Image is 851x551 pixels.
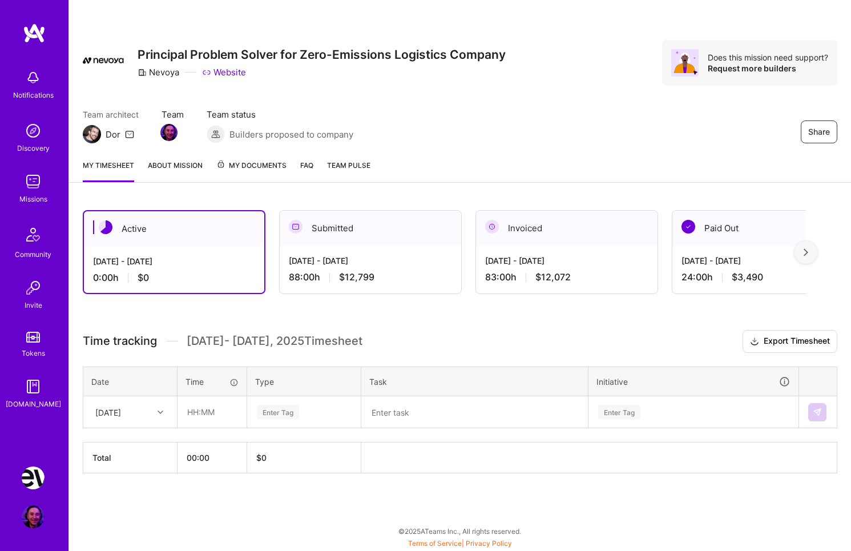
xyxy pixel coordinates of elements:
[185,376,239,388] div: Time
[207,125,225,143] img: Builders proposed to company
[596,375,790,388] div: Initiative
[598,403,640,421] div: Enter Tag
[327,161,370,170] span: Team Pulse
[160,124,178,141] img: Team Member Avatar
[83,334,157,348] span: Time tracking
[187,334,362,348] span: [DATE] - [DATE] , 2025 Timesheet
[485,271,648,283] div: 83:00 h
[83,367,178,396] th: Date
[95,406,121,418] div: [DATE]
[83,57,124,64] img: Company Logo
[202,66,246,78] a: Website
[804,248,808,256] img: right
[178,443,247,473] th: 00:00
[743,330,837,353] button: Export Timesheet
[289,271,452,283] div: 88:00 h
[23,23,46,43] img: logo
[83,108,139,120] span: Team architect
[22,505,45,528] img: User Avatar
[300,159,313,182] a: FAQ
[289,220,303,234] img: Submitted
[162,123,176,142] a: Team Member Avatar
[22,170,45,193] img: teamwork
[750,336,759,348] i: icon Download
[339,271,374,283] span: $12,799
[162,108,184,120] span: Team
[257,403,299,421] div: Enter Tag
[708,63,828,74] div: Request more builders
[280,211,461,246] div: Submitted
[15,248,51,260] div: Community
[22,375,45,398] img: guide book
[485,255,648,267] div: [DATE] - [DATE]
[106,128,120,140] div: Dor
[247,367,361,396] th: Type
[6,398,61,410] div: [DOMAIN_NAME]
[535,271,571,283] span: $12,072
[25,299,42,311] div: Invite
[68,517,851,545] div: © 2025 ATeams Inc., All rights reserved.
[801,120,837,143] button: Share
[83,159,134,182] a: My timesheet
[158,409,163,415] i: icon Chevron
[476,211,658,246] div: Invoiced
[83,125,101,143] img: Team Architect
[813,408,822,417] img: Submit
[22,66,45,89] img: bell
[125,130,134,139] i: icon Mail
[83,443,178,473] th: Total
[681,271,845,283] div: 24:00 h
[22,119,45,142] img: discovery
[19,505,47,528] a: User Avatar
[708,52,828,63] div: Does this mission need support?
[22,276,45,299] img: Invite
[19,221,47,248] img: Community
[138,66,179,78] div: Nevoya
[216,159,287,182] a: My Documents
[361,367,588,396] th: Task
[485,220,499,234] img: Invoiced
[138,68,147,77] i: icon CompanyGray
[327,159,370,182] a: Team Pulse
[216,159,287,172] span: My Documents
[148,159,203,182] a: About Mission
[681,220,695,234] img: Paid Out
[732,271,763,283] span: $3,490
[17,142,50,154] div: Discovery
[256,453,267,462] span: $ 0
[19,193,47,205] div: Missions
[681,255,845,267] div: [DATE] - [DATE]
[93,272,255,284] div: 0:00 h
[26,332,40,343] img: tokens
[99,220,112,234] img: Active
[84,211,264,246] div: Active
[466,539,512,548] a: Privacy Policy
[93,255,255,267] div: [DATE] - [DATE]
[19,466,47,489] a: Nevoya: Principal Problem Solver for Zero-Emissions Logistics Company
[207,108,353,120] span: Team status
[13,89,54,101] div: Notifications
[138,47,506,62] h3: Principal Problem Solver for Zero-Emissions Logistics Company
[22,347,45,359] div: Tokens
[408,539,462,548] a: Terms of Service
[138,272,149,284] span: $0
[808,126,830,138] span: Share
[671,49,699,77] img: Avatar
[408,539,512,548] span: |
[289,255,452,267] div: [DATE] - [DATE]
[229,128,353,140] span: Builders proposed to company
[22,466,45,489] img: Nevoya: Principal Problem Solver for Zero-Emissions Logistics Company
[178,397,246,427] input: HH:MM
